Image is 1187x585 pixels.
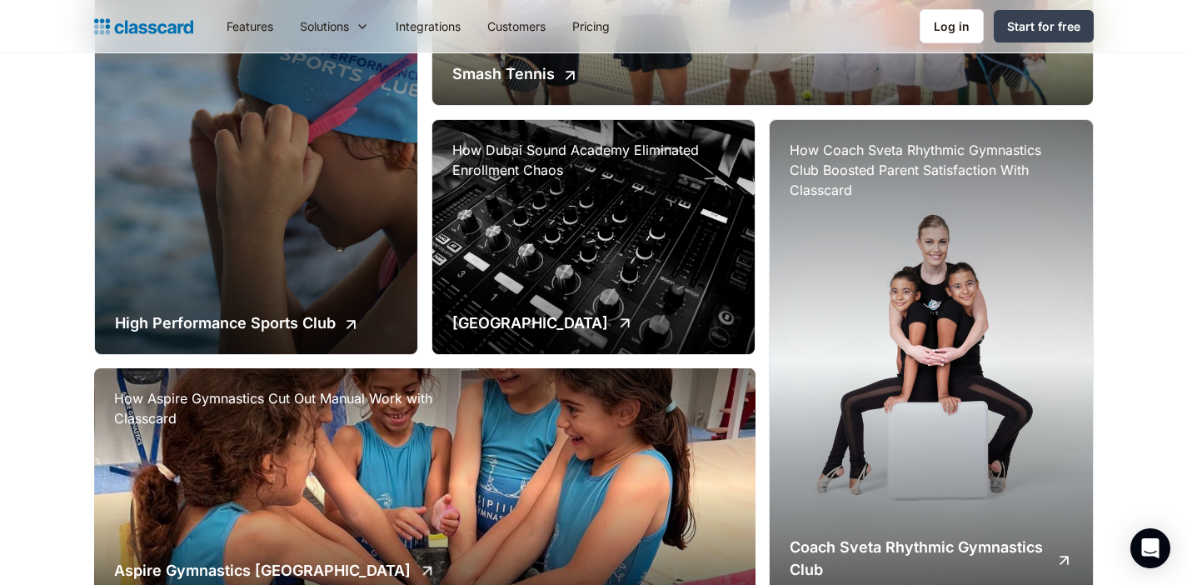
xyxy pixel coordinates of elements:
h3: How Coach Sveta Rhythmic Gymnastics Club Boosted Parent Satisfaction With Classcard [790,140,1072,200]
h2: Coach Sveta Rhythmic Gymnastics Club [790,536,1048,581]
div: Solutions [300,17,349,35]
h2: Smash Tennis [452,62,555,85]
a: Start for free [994,10,1094,42]
h2: Aspire Gymnastics [GEOGRAPHIC_DATA] [114,559,411,582]
a: Integrations [382,7,474,45]
a: home [94,15,193,38]
a: Log in [920,9,984,43]
div: Start for free [1007,17,1080,35]
h3: How Dubai Sound Academy Eliminated Enrollment Chaos [452,140,735,180]
a: Customers [474,7,559,45]
h2: High Performance Sports Club [115,312,336,334]
a: Features [213,7,287,45]
div: Solutions [287,7,382,45]
div: Open Intercom Messenger [1130,528,1170,568]
a: Pricing [559,7,623,45]
a: How Dubai Sound Academy Eliminated Enrollment Chaos[GEOGRAPHIC_DATA] [432,120,755,354]
h3: How Aspire Gymnastics Cut Out Manual Work with Classcard [114,388,447,428]
div: Log in [934,17,970,35]
h2: [GEOGRAPHIC_DATA] [452,312,608,334]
